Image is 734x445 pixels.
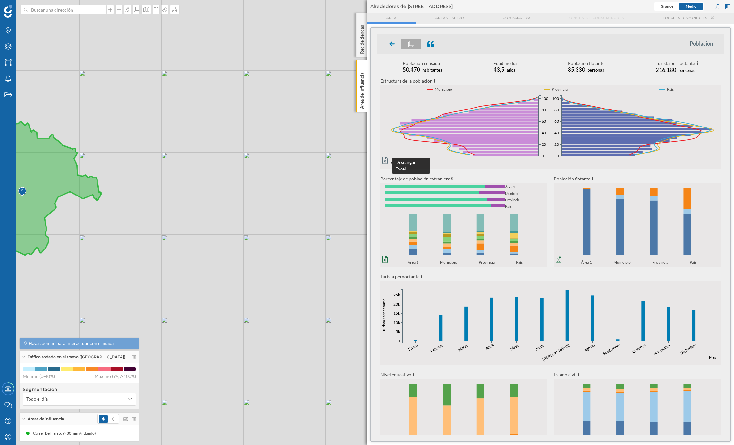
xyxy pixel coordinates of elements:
text: Agosto [583,343,596,353]
p: Turista pernoctante [380,273,721,280]
span: País [690,259,698,267]
span: Soporte [13,4,36,10]
text: Febrero [429,343,444,353]
p: Red de tiendas [359,22,365,54]
img: Geoblink Logo [4,5,12,18]
div: Edad media [494,60,517,66]
span: Area [386,15,397,20]
span: Municipio [613,259,633,267]
span: Provincia [479,259,497,267]
span: personas [587,67,604,73]
text: 20k [393,302,400,307]
span: 50.470 [403,66,420,73]
span: Área 1 [581,259,594,267]
div: Población flotante [568,60,604,66]
p: Estructura de la población [380,77,721,84]
p: Área de influencia [359,70,365,109]
h4: Segmentación [23,386,136,393]
text: Mes [709,355,716,360]
span: 43,5 [494,66,504,73]
text: Turista pernoctante [381,299,386,332]
text: 60 [542,119,546,124]
text: 80 [542,108,546,112]
span: Grande [661,4,673,9]
span: años [507,67,515,73]
span: Medio [686,4,696,9]
text: 100 [542,96,548,101]
span: Áreas espejo [435,15,464,20]
text: 80 [554,108,559,112]
span: 85.330 [568,66,585,73]
text: 25k [393,293,400,298]
span: Máximo (99,7-100%) [95,373,136,380]
text: Diciembre [679,343,697,355]
text: Junio [535,343,545,351]
span: Origen de consumidores [569,15,624,20]
span: Áreas de influencia [28,416,64,422]
span: Comparativa [503,15,531,20]
span: Alrededores de [STREET_ADDRESS] [370,3,453,10]
text: 60 [554,119,559,124]
text: 10k [393,320,400,325]
text: Abril [485,343,494,351]
text: Octubre [631,343,646,354]
text: Marzo [457,343,469,352]
span: Provincia [652,259,670,267]
p: Nivel educativo [380,371,547,378]
span: personas [679,68,695,73]
span: Municipio [440,259,459,267]
span: Área 1 [408,259,420,267]
text: [PERSON_NAME] [542,343,570,362]
text: Septiembre [602,343,621,356]
span: Todo el día [26,396,48,402]
span: Locales disponibles [663,15,707,20]
text: 100 [552,96,559,101]
text: 40 [554,130,559,135]
div: Carrer Del Ferro, 9 (30 min Andando) [33,430,99,437]
text: Mayo [509,343,519,352]
span: País [516,259,525,267]
span: Tráfico rodado en el tramo ([GEOGRAPHIC_DATA]) [28,354,125,360]
text: Enero [407,343,418,352]
span: Provincia [552,86,568,92]
span: 216.180 [656,66,676,73]
text: 0 [398,338,400,343]
p: Porcentaje de población extranjera [380,175,547,182]
text: 20 [542,142,546,147]
text: 0 [542,153,544,158]
p: Población flotante [554,175,721,182]
text: 5k [396,329,400,334]
span: Municipio [435,86,452,92]
text: Noviembre [653,343,672,356]
span: Mínimo (0-40%) [23,373,55,380]
text: 15k [393,311,400,316]
img: Marker [18,185,26,198]
div: Turista pernoctante [656,60,698,67]
span: habitantes [422,67,442,73]
div: Población censada [403,60,442,66]
div: Descargar Excel [395,159,427,172]
p: Estado civil [554,371,721,378]
span: Haga zoom in para interactuar con el mapa [29,340,114,346]
span: País [667,86,674,92]
li: Población [690,40,719,47]
text: 40 [542,130,546,135]
text: 0 [557,153,559,158]
text: 20 [554,142,559,147]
